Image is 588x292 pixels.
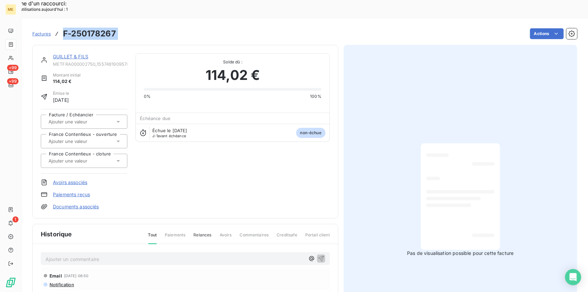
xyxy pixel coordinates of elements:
img: Logo LeanPay [5,277,16,288]
div: Open Intercom Messenger [565,269,581,285]
span: Pas de visualisation possible pour cette facture [407,250,514,257]
span: Factures [32,31,51,36]
span: Montant initial [53,72,81,78]
a: Documents associés [53,203,99,210]
span: Notification [49,282,74,287]
span: Relances [193,232,211,243]
span: Historique [41,230,72,239]
span: 114,02 € [206,65,260,85]
input: Ajouter une valeur [48,119,116,125]
span: METFRA000002750_15574819095781-CA1 [53,61,127,67]
h3: F-250178267 [63,28,116,40]
span: avant échéance [152,134,186,138]
span: Échéance due [140,116,171,121]
span: 0% [144,93,151,99]
span: non-échue [296,128,326,138]
span: Solde dû : [144,59,321,65]
span: J-1 [152,134,157,138]
a: Avoirs associés [53,179,87,186]
a: Factures [32,30,51,37]
span: [DATE] [53,96,69,104]
span: Paiements [165,232,185,243]
span: Commentaires [240,232,269,243]
span: [DATE] 08:50 [64,274,89,278]
span: +99 [7,78,19,84]
input: Ajouter une valeur [48,138,116,144]
span: Creditsafe [277,232,297,243]
input: Ajouter une valeur [48,158,116,164]
span: Avoirs [220,232,232,243]
span: Émise le [53,90,69,96]
span: Tout [148,232,157,244]
span: 100% [310,93,321,99]
span: 1 [12,216,19,223]
a: Paiements reçus [53,191,90,198]
span: Échue le [DATE] [152,128,187,133]
span: +99 [7,65,19,71]
span: 114,02 € [53,78,81,85]
span: Portail client [305,232,330,243]
span: Email [50,273,62,279]
button: Actions [530,28,564,39]
a: GUILLET & FILS [53,54,88,59]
